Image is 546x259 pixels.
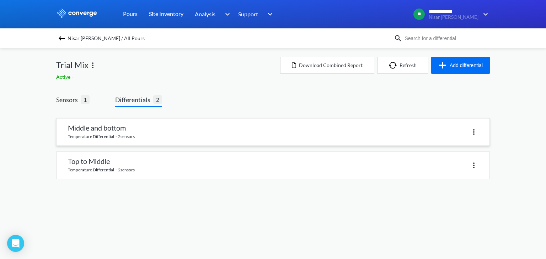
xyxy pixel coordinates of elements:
span: Analysis [195,10,215,18]
span: 2 [153,95,162,104]
img: downArrow.svg [478,10,490,18]
input: Search for a differential [402,34,488,42]
button: Refresh [377,57,428,74]
img: more.svg [470,128,478,136]
img: more.svg [470,161,478,170]
button: Download Combined Report [280,57,374,74]
span: Active [56,74,72,80]
img: downArrow.svg [263,10,274,18]
span: 1 [81,95,90,104]
span: Nisar [PERSON_NAME] [429,15,478,20]
span: Nisar [PERSON_NAME] / All Pours [68,33,145,43]
span: Sensors [56,95,81,105]
button: Add differential [431,57,490,74]
img: icon-file.svg [292,62,296,68]
div: Open Intercom Messenger [7,235,24,252]
img: more.svg [89,61,97,70]
span: Differentials [115,95,153,105]
img: logo_ewhite.svg [56,9,97,18]
img: icon-search.svg [394,34,402,43]
span: Support [238,10,258,18]
img: icon-plus.svg [438,61,450,70]
img: backspace.svg [58,34,66,43]
span: Trial Mix [56,58,89,72]
img: downArrow.svg [220,10,232,18]
span: - [72,74,75,80]
img: icon-refresh.svg [389,62,400,69]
